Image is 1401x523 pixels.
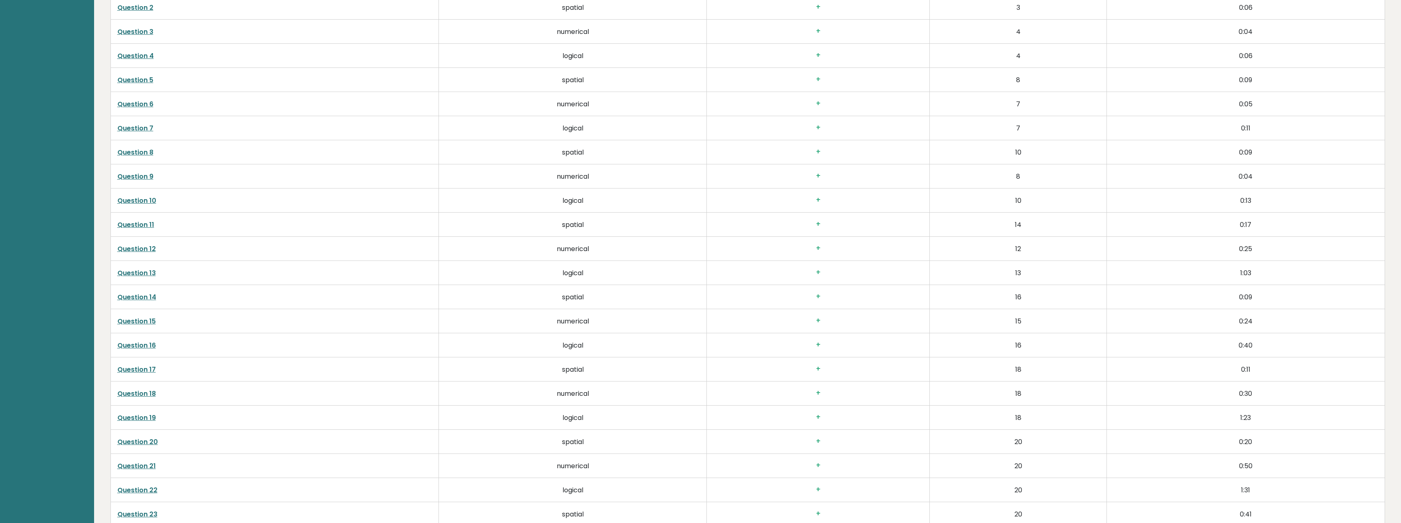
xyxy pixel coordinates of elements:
td: 1:03 [1107,261,1385,285]
td: logical [439,44,707,68]
h3: + [713,365,923,373]
a: Question 23 [117,510,157,519]
h3: + [713,292,923,301]
a: Question 16 [117,341,156,350]
h3: + [713,510,923,518]
td: 18 [929,382,1106,406]
td: 0:40 [1107,333,1385,357]
td: numerical [439,454,707,478]
td: numerical [439,92,707,116]
h3: + [713,123,923,132]
td: numerical [439,237,707,261]
td: logical [439,116,707,140]
h3: + [713,316,923,325]
td: numerical [439,309,707,333]
td: 7 [929,92,1106,116]
td: 0:04 [1107,164,1385,189]
td: 20 [929,478,1106,502]
a: Question 12 [117,244,156,254]
td: 0:20 [1107,430,1385,454]
td: 0:24 [1107,309,1385,333]
h3: + [713,3,923,11]
a: Question 4 [117,51,154,61]
td: 0:11 [1107,116,1385,140]
a: Question 3 [117,27,153,36]
h3: + [713,244,923,253]
td: 20 [929,430,1106,454]
h3: + [713,51,923,60]
a: Question 7 [117,123,153,133]
a: Question 22 [117,485,157,495]
h3: + [713,220,923,229]
td: 18 [929,406,1106,430]
a: Question 9 [117,172,153,181]
td: 12 [929,237,1106,261]
td: spatial [439,430,707,454]
td: logical [439,478,707,502]
td: 14 [929,213,1106,237]
td: numerical [439,20,707,44]
td: 4 [929,44,1106,68]
h3: + [713,485,923,494]
td: numerical [439,164,707,189]
td: 16 [929,285,1106,309]
td: 0:17 [1107,213,1385,237]
h3: + [713,413,923,422]
td: 8 [929,164,1106,189]
td: 0:09 [1107,68,1385,92]
td: 15 [929,309,1106,333]
td: 10 [929,189,1106,213]
h3: + [713,461,923,470]
td: 0:25 [1107,237,1385,261]
a: Question 15 [117,316,156,326]
h3: + [713,99,923,108]
td: logical [439,261,707,285]
td: 13 [929,261,1106,285]
td: 0:13 [1107,189,1385,213]
a: Question 5 [117,75,153,85]
td: 10 [929,140,1106,164]
a: Question 11 [117,220,154,229]
td: 1:23 [1107,406,1385,430]
a: Question 8 [117,148,153,157]
h3: + [713,389,923,397]
td: 0:04 [1107,20,1385,44]
td: logical [439,406,707,430]
a: Question 2 [117,3,153,12]
a: Question 14 [117,292,156,302]
td: spatial [439,213,707,237]
td: spatial [439,140,707,164]
a: Question 21 [117,461,156,471]
a: Question 6 [117,99,153,109]
a: Question 20 [117,437,158,447]
td: spatial [439,357,707,382]
td: 20 [929,454,1106,478]
td: 7 [929,116,1106,140]
h3: + [713,268,923,277]
td: 18 [929,357,1106,382]
h3: + [713,27,923,36]
h3: + [713,341,923,349]
a: Question 17 [117,365,156,374]
td: 16 [929,333,1106,357]
td: spatial [439,285,707,309]
h3: + [713,437,923,446]
a: Question 13 [117,268,156,278]
h3: + [713,196,923,204]
a: Question 10 [117,196,156,205]
h3: + [713,172,923,180]
td: numerical [439,382,707,406]
td: 0:30 [1107,382,1385,406]
td: 4 [929,20,1106,44]
td: logical [439,333,707,357]
td: 1:31 [1107,478,1385,502]
td: spatial [439,68,707,92]
td: 0:05 [1107,92,1385,116]
a: Question 18 [117,389,156,398]
td: 0:09 [1107,140,1385,164]
td: 0:06 [1107,44,1385,68]
td: 0:09 [1107,285,1385,309]
td: logical [439,189,707,213]
h3: + [713,75,923,84]
td: 0:50 [1107,454,1385,478]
